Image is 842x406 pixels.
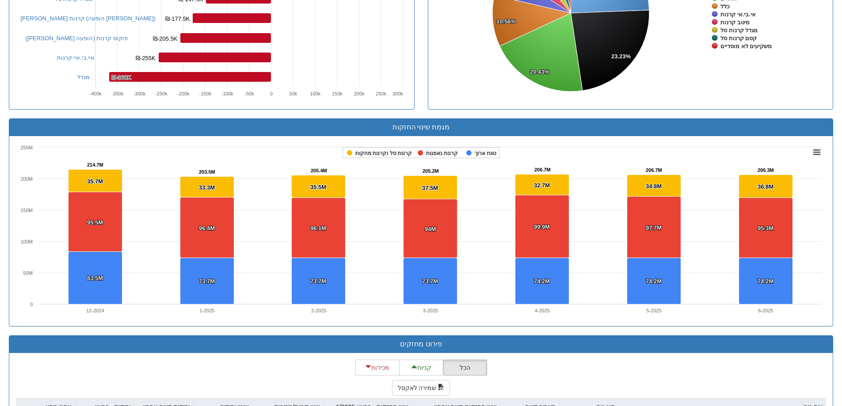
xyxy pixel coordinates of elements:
tspan: 206.3M [758,167,774,173]
tspan: 94M [425,226,436,232]
tspan: 37.5M [422,185,438,191]
text: 100M [20,239,33,244]
tspan: ₪-205.5K [153,35,178,42]
text: -350k [111,91,123,96]
text: 50M [23,270,33,276]
text: 150M [20,208,33,213]
text: 0 [270,91,272,96]
tspan: 214.7M [87,162,103,167]
tspan: 96.1M [310,225,326,231]
tspan: 34.8M [646,183,662,190]
tspan: 74.2M [534,278,550,285]
tspan: 73.7M [310,278,326,285]
tspan: מיטב קרנות [720,19,750,26]
text: 4-2025 [535,308,550,313]
font: הכל [460,364,470,372]
tspan: 206.7M [646,167,662,173]
text: -250k [155,91,168,96]
text: 200k [354,91,364,96]
tspan: כלל [720,3,730,10]
tspan: 205.2M [423,168,439,174]
button: שמירה לאקסל [392,380,450,396]
text: 0 [30,302,33,307]
font: קניות [417,364,431,372]
tspan: 95.3M [758,225,773,231]
tspan: ₪-255K [136,55,156,61]
text: 1-2025 [199,308,214,313]
font: פירוט מחזקים [400,340,442,348]
tspan: 35.5M [310,184,326,190]
font: מכירות [371,364,389,372]
tspan: 99.9M [534,224,550,230]
text: 3-2025 [423,308,438,313]
font: שמירה לאקסל [398,385,437,392]
tspan: מגדל קרנות סל [720,27,758,34]
tspan: 10.56% [496,18,516,25]
tspan: 23.23% [611,53,631,60]
tspan: 97.7M [646,224,662,231]
tspan: קרנות סל וקרנות מחקות [355,150,412,156]
text: -300k [133,91,145,96]
text: -150k [199,91,211,96]
button: קניות [399,360,443,376]
text: 12-2024 [86,308,104,313]
tspan: משקיעים לא מוסדיים [720,43,772,49]
tspan: 32.7M [534,182,550,189]
button: הכל [443,360,487,376]
font: פוקוס קרנות (הופעה [PERSON_NAME]) [26,35,128,42]
tspan: 206.7M [534,167,551,172]
text: 6-2025 [758,308,773,313]
text: 300k [392,91,403,96]
text: -200k [177,91,190,96]
tspan: 74.2M [646,278,662,285]
tspan: 73.7M [199,278,215,285]
tspan: 96.4M [199,225,215,231]
tspan: קסם קרנות סל [720,35,757,42]
tspan: 33.3M [199,184,215,191]
text: -50k [244,91,254,96]
text: 50k [289,91,297,96]
text: -400k [89,91,102,96]
tspan: ₪-368K [111,74,131,81]
text: 100k [310,91,320,96]
tspan: טווח ארוך [475,150,496,156]
font: מגדל [77,74,90,80]
tspan: אי.בי.אי קרנות [720,11,756,18]
font: [PERSON_NAME] קרנות (הופעה [PERSON_NAME]) [21,15,156,22]
text: 150k [331,91,342,96]
tspan: 203.5M [199,169,215,175]
font: איי.בי.איי קרנות [57,54,95,61]
text: 250k [376,91,386,96]
tspan: 73.7M [422,278,438,285]
tspan: ₪-177.5K [165,15,190,22]
button: מכירות [355,360,400,376]
tspan: 35.7M [87,178,103,185]
tspan: 36.8M [758,183,773,190]
tspan: 74.2M [758,278,773,285]
tspan: 20.43% [530,68,550,75]
font: מגמת שינוי החזקות [392,123,450,131]
tspan: קרנות נאמנות [426,150,458,156]
tspan: 95.5M [87,219,103,226]
text: 5-2025 [647,308,662,313]
tspan: 83.5M [87,275,103,281]
tspan: 205.4M [311,168,327,173]
text: 250M [20,145,33,150]
text: 2-2025 [311,308,326,313]
text: -100k [221,91,233,96]
text: 200M [20,176,33,182]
